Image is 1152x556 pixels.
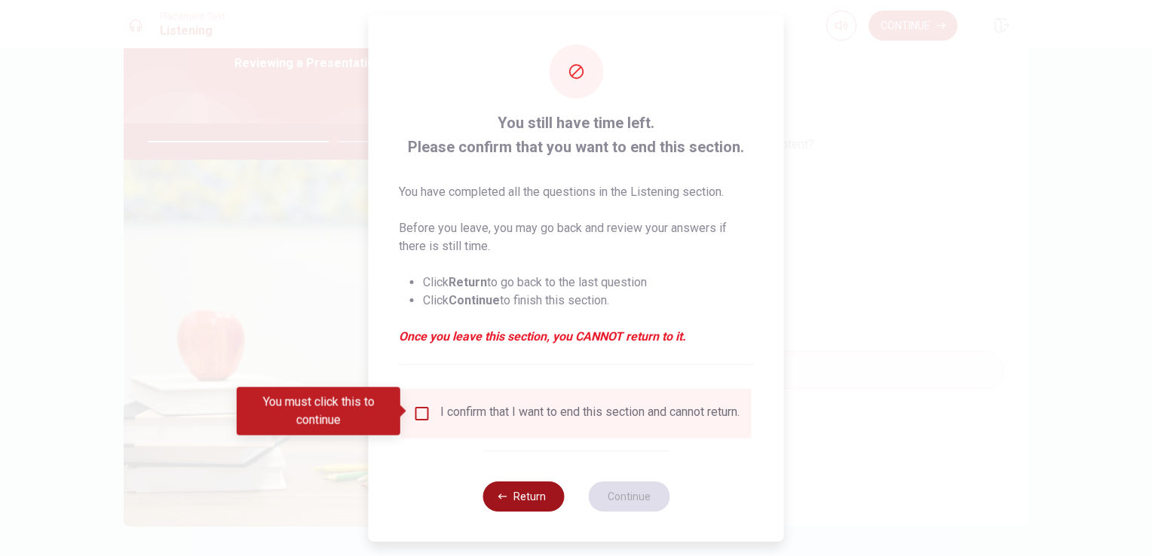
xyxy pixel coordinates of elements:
div: You must click this to continue [237,387,400,435]
strong: Continue [449,293,500,307]
button: Return [483,481,564,512]
li: Click to go back to the last question [423,273,754,292]
span: You still have time left. Please confirm that you want to end this section. [399,111,754,159]
p: You have completed all the questions in the Listening section. [399,183,754,201]
p: Before you leave, you may go back and review your answers if there is still time. [399,219,754,255]
span: You must click this to continue [413,405,431,423]
button: Continue [588,481,669,512]
em: Once you leave this section, you CANNOT return to it. [399,328,754,346]
li: Click to finish this section. [423,292,754,310]
strong: Return [449,275,487,289]
div: I confirm that I want to end this section and cannot return. [440,405,740,423]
